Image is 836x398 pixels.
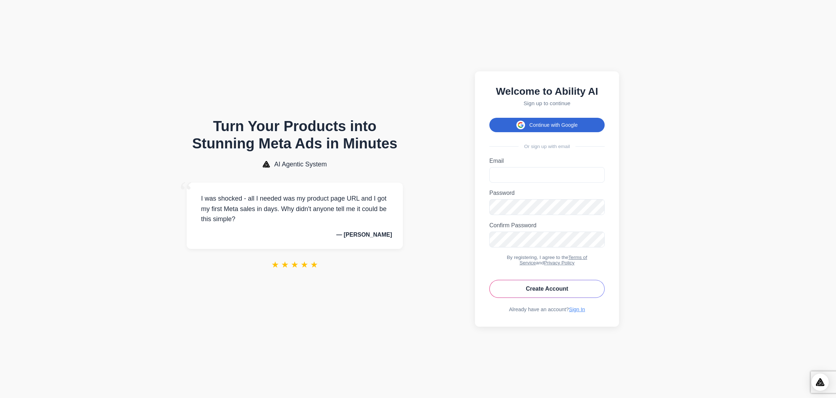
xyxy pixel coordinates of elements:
[520,255,587,265] a: Terms of Service
[301,260,308,270] span: ★
[489,118,605,132] button: Continue with Google
[489,280,605,298] button: Create Account
[489,144,605,149] div: Or sign up with email
[197,232,392,238] p: — [PERSON_NAME]
[263,161,270,167] img: AI Agentic System Logo
[569,307,585,312] a: Sign In
[274,161,327,168] span: AI Agentic System
[310,260,318,270] span: ★
[489,222,605,229] label: Confirm Password
[544,260,575,265] a: Privacy Policy
[187,117,403,152] h1: Turn Your Products into Stunning Meta Ads in Minutes
[291,260,299,270] span: ★
[489,307,605,312] div: Already have an account?
[489,255,605,265] div: By registering, I agree to the and
[811,374,829,391] div: Open Intercom Messenger
[489,190,605,196] label: Password
[489,100,605,106] p: Sign up to continue
[489,158,605,164] label: Email
[281,260,289,270] span: ★
[489,86,605,97] h2: Welcome to Ability AI
[179,175,192,208] span: “
[271,260,279,270] span: ★
[197,193,392,224] p: I was shocked - all I needed was my product page URL and I got my first Meta sales in days. Why d...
